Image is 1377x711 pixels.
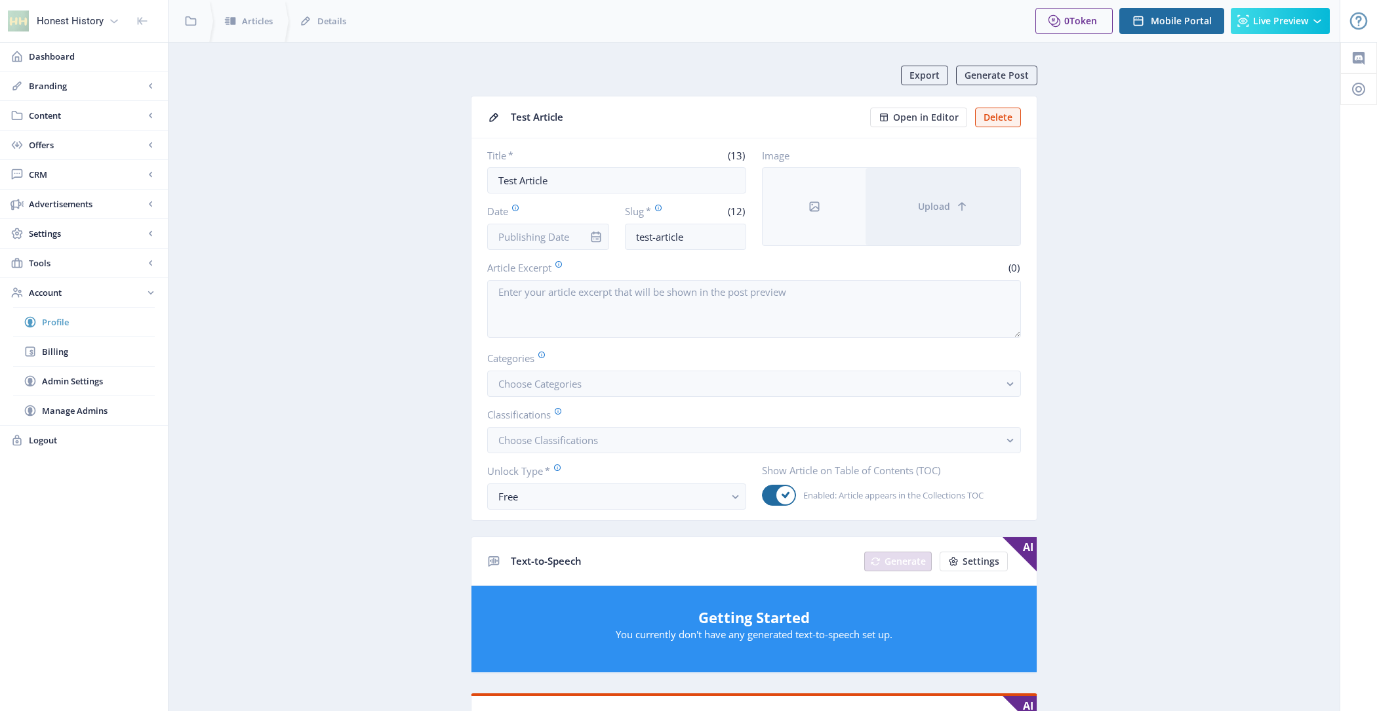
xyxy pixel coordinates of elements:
span: (0) [1007,261,1021,274]
span: Generate [885,556,926,567]
span: Content [29,109,144,122]
span: Text-to-Speech [511,554,582,567]
button: Save Changes [1212,678,1298,704]
label: Slug [625,204,681,218]
img: properties.app_icon.png [8,10,29,31]
button: Live Preview [1231,8,1330,34]
button: Open in Editor [870,108,967,127]
span: Generate Post [965,70,1029,81]
span: Articles [242,14,273,28]
span: Choose Categories [498,377,582,390]
input: this-is-how-a-slug-looks-like [625,224,747,250]
a: New page [932,552,1008,571]
input: Type Article Title ... [487,167,746,193]
span: AI [1003,537,1037,571]
button: Settings [940,552,1008,571]
span: (12) [726,205,746,218]
button: Free [487,483,746,510]
span: Manage Admins [42,404,155,417]
span: Account [29,286,144,299]
button: Choose Categories [487,371,1021,397]
input: Publishing Date [487,224,609,250]
label: Unlock Type [487,464,736,478]
span: Profile [42,315,155,329]
label: Show Article on Table of Contents (TOC) [762,464,1010,477]
span: Tools [29,256,144,270]
span: CRM [29,168,144,181]
span: Choose Classifications [498,434,598,447]
span: Live Preview [1253,16,1308,26]
span: Dashboard [29,50,157,63]
button: Upload [866,168,1020,245]
label: Date [487,204,599,218]
button: 0Token [1035,8,1113,34]
span: (13) [726,149,746,162]
a: New page [856,552,932,571]
span: Settings [29,227,144,240]
a: Billing [13,337,155,366]
label: Title [487,149,612,162]
button: Generate [864,552,932,571]
span: Details [317,14,346,28]
span: Open in Editor [893,112,959,123]
div: Free [498,489,725,504]
span: Token [1069,14,1097,27]
span: Export [909,70,940,81]
a: Profile [13,308,155,336]
button: Choose Classifications [487,427,1021,453]
button: Export [901,66,948,85]
div: Test Article [511,107,862,127]
label: Image [762,149,1010,162]
span: Offers [29,138,144,152]
div: Honest History [37,7,104,35]
p: You currently don't have any generated text-to-speech set up. [485,628,1024,641]
label: Classifications [487,407,1010,422]
button: Generate Post [956,66,1037,85]
span: Enabled: Article appears in the Collections TOC [796,487,984,503]
span: Settings [963,556,999,567]
span: Mobile Portal [1151,16,1212,26]
button: Delete [975,108,1021,127]
a: Manage Admins [13,396,155,425]
span: Logout [29,434,157,447]
label: Categories [487,351,1010,365]
h5: Getting Started [485,607,1024,628]
span: Advertisements [29,197,144,211]
a: Admin Settings [13,367,155,396]
span: Billing [42,345,155,358]
button: Discard Changes [1102,678,1201,704]
span: Admin Settings [42,375,155,388]
nb-icon: info [589,230,603,243]
button: Mobile Portal [1119,8,1224,34]
span: Branding [29,79,144,92]
span: Upload [918,201,950,212]
label: Article Excerpt [487,260,749,275]
app-collection-view: Text-to-Speech [471,537,1037,674]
